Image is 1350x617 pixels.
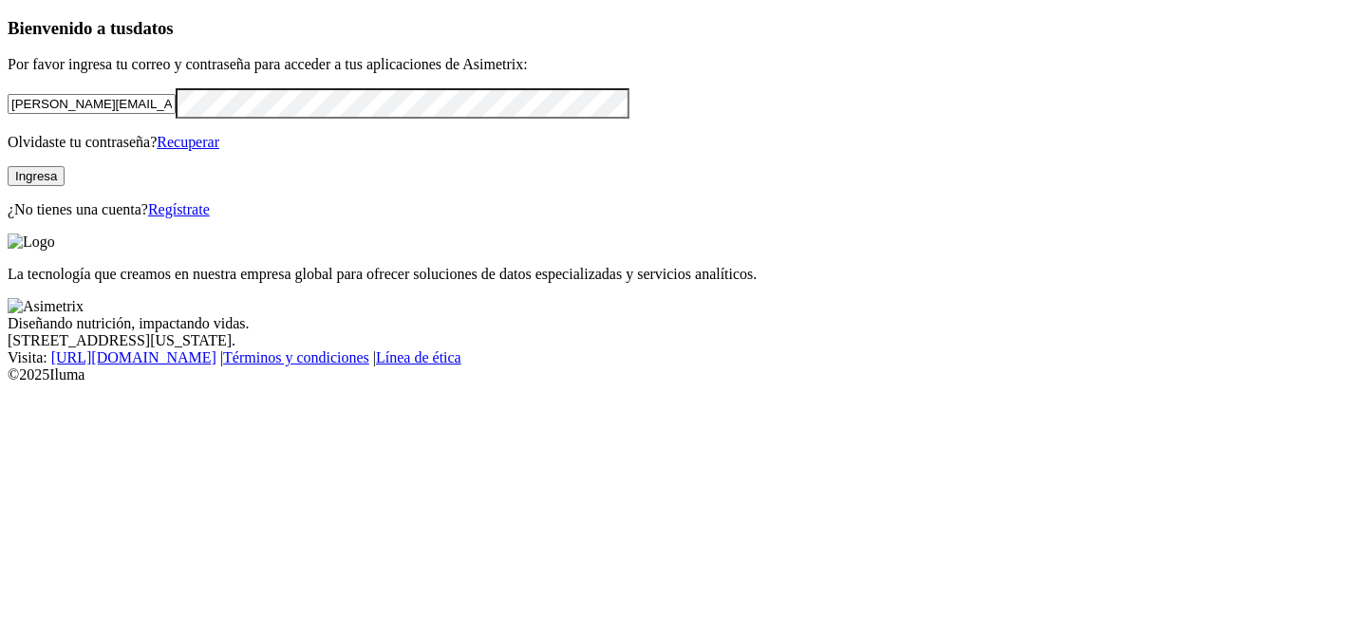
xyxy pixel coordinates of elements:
a: [URL][DOMAIN_NAME] [51,349,216,365]
a: Regístrate [148,201,210,217]
img: Logo [8,234,55,251]
a: Recuperar [157,134,219,150]
p: La tecnología que creamos en nuestra empresa global para ofrecer soluciones de datos especializad... [8,266,1342,283]
p: ¿No tienes una cuenta? [8,201,1342,218]
input: Tu correo [8,94,176,114]
div: Visita : | | [8,349,1342,366]
span: datos [133,18,174,38]
a: Línea de ética [376,349,461,365]
p: Olvidaste tu contraseña? [8,134,1342,151]
p: Por favor ingresa tu correo y contraseña para acceder a tus aplicaciones de Asimetrix: [8,56,1342,73]
div: © 2025 Iluma [8,366,1342,383]
a: Términos y condiciones [223,349,369,365]
h3: Bienvenido a tus [8,18,1342,39]
div: [STREET_ADDRESS][US_STATE]. [8,332,1342,349]
div: Diseñando nutrición, impactando vidas. [8,315,1342,332]
img: Asimetrix [8,298,84,315]
button: Ingresa [8,166,65,186]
